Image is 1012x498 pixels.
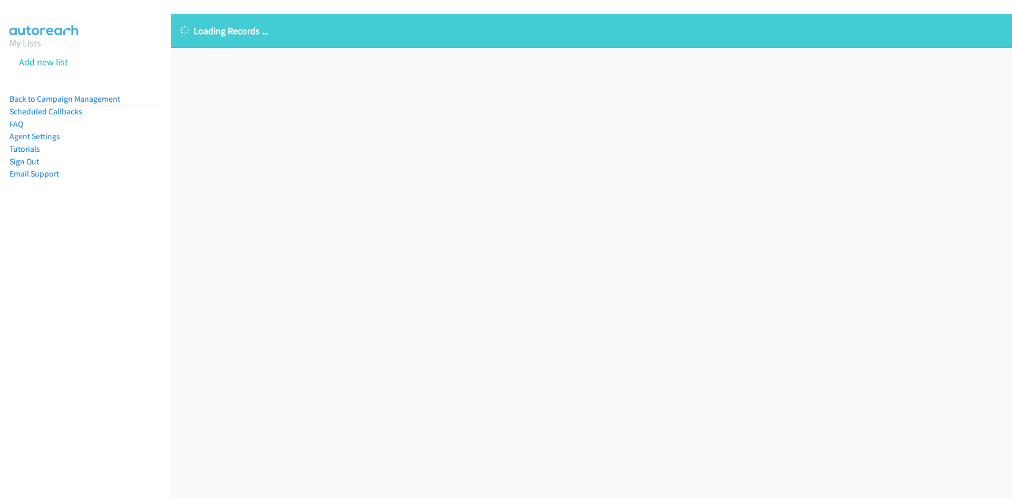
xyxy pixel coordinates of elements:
a: Scheduled Callbacks [9,106,82,116]
a: Add new list [19,56,68,68]
a: Sign Out [9,157,39,167]
a: FAQ [9,119,23,129]
a: Agent Settings [9,131,60,141]
p: Loading Records ... [180,24,1003,38]
a: Email Support [9,169,59,179]
a: My Lists [9,37,41,49]
a: Back to Campaign Management [9,94,120,104]
a: Tutorials [9,144,40,154]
